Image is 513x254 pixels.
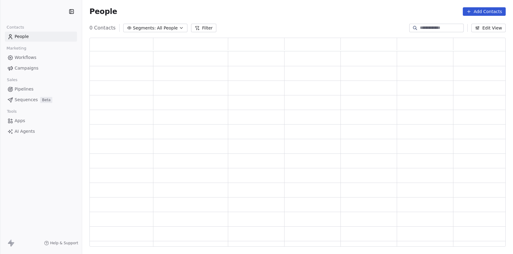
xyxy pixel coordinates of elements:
a: Help & Support [44,241,78,245]
a: People [5,32,77,42]
span: Pipelines [15,86,33,92]
span: All People [157,25,178,31]
span: Campaigns [15,65,38,71]
a: Campaigns [5,63,77,73]
span: Workflows [15,54,37,61]
span: Sales [4,75,20,84]
span: Help & Support [50,241,78,245]
span: Segments: [133,25,156,31]
span: AI Agents [15,128,35,135]
span: People [15,33,29,40]
span: People [89,7,117,16]
button: Filter [191,24,216,32]
span: Tools [4,107,19,116]
a: Workflows [5,53,77,63]
a: Apps [5,116,77,126]
button: Add Contacts [463,7,506,16]
button: Edit View [471,24,506,32]
a: AI Agents [5,126,77,136]
a: SequencesBeta [5,95,77,105]
div: grid [90,51,510,247]
span: Beta [40,97,52,103]
span: Sequences [15,97,38,103]
a: Pipelines [5,84,77,94]
span: Marketing [4,44,29,53]
span: Apps [15,118,25,124]
span: 0 Contacts [89,24,116,32]
span: Contacts [4,23,27,32]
